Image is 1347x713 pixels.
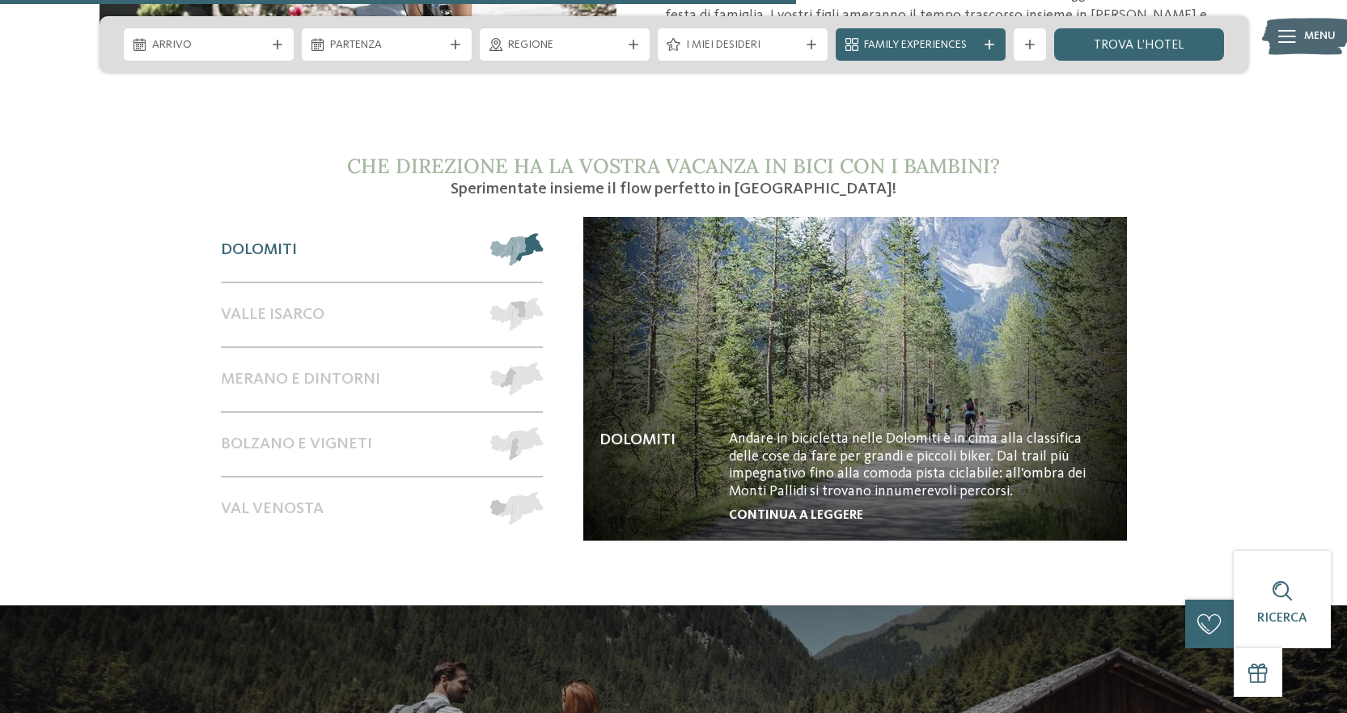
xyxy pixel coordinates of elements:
span: Merano e dintorni [221,370,380,389]
span: Dolomiti [221,240,297,260]
span: Regione [508,37,621,53]
span: Valle Isarco [221,305,324,325]
span: Sperimentate insieme il flow perfetto in [GEOGRAPHIC_DATA]! [451,181,896,197]
span: Bolzano e vigneti [221,435,372,454]
img: Vacanze in bici con i bambini in Alto Adige [583,217,1127,541]
span: Val Venosta [221,499,324,519]
span: Partenza [330,37,443,53]
span: Ricerca [1257,612,1307,625]
span: Che direzione ha la vostra vacanza in bici con i bambini? [347,153,1000,179]
a: continua a leggere [729,509,863,522]
span: I miei desideri [686,37,799,53]
a: trova l’hotel [1054,28,1224,61]
span: Family Experiences [864,37,977,53]
span: Arrivo [152,37,265,53]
